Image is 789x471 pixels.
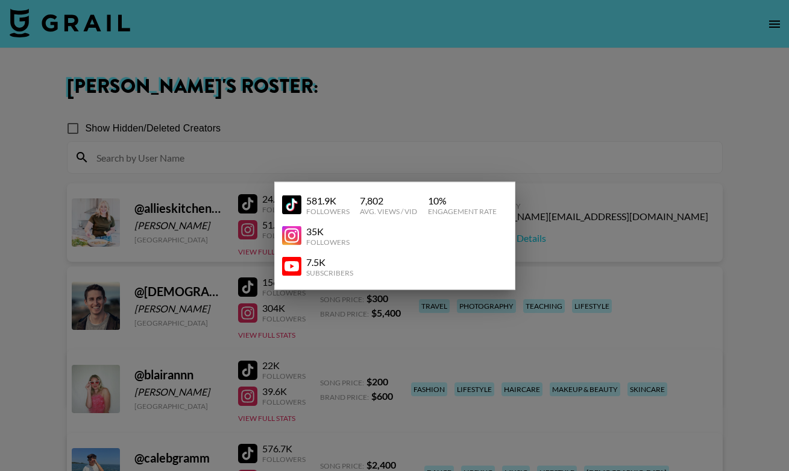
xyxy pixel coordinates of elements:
div: Subscribers [306,268,353,277]
div: Followers [306,206,350,215]
div: Followers [306,237,350,246]
div: 35K [306,225,350,237]
img: YouTube [282,257,301,276]
div: 581.9K [306,194,350,206]
div: 7,802 [360,194,417,206]
img: YouTube [282,226,301,245]
div: Engagement Rate [428,206,497,215]
img: YouTube [282,195,301,215]
div: Avg. Views / Vid [360,206,417,215]
div: 7.5K [306,256,353,268]
div: 10 % [428,194,497,206]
